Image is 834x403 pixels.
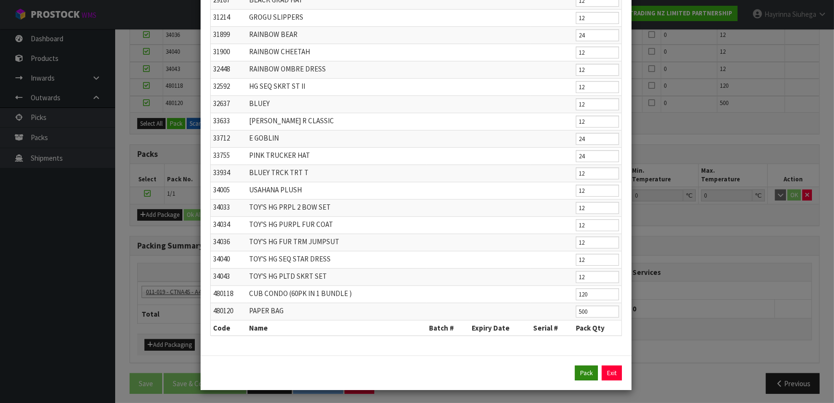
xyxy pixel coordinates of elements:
span: BLUEY [249,99,270,108]
span: 34043 [213,272,230,281]
span: 32448 [213,64,230,73]
span: TOY'S HG PRPL 2 BOW SET [249,202,331,212]
span: 480118 [213,289,233,298]
span: 33755 [213,151,230,160]
span: 32592 [213,82,230,91]
span: HG SEQ SKRT ST II [249,82,305,91]
span: 34033 [213,202,230,212]
span: TOY'S HG FUR TRM JUMPSUT [249,237,339,246]
th: Serial # [531,320,573,335]
span: 33712 [213,133,230,142]
span: [PERSON_NAME] R CLASSIC [249,116,334,125]
a: Exit [602,366,622,381]
span: RAINBOW OMBRE DRESS [249,64,326,73]
span: E GOBLIN [249,133,279,142]
span: 31899 [213,30,230,39]
th: Name [247,320,427,335]
button: Pack [575,366,598,381]
span: RAINBOW BEAR [249,30,298,39]
span: 31214 [213,12,230,22]
span: 31900 [213,47,230,56]
th: Code [211,320,247,335]
span: 34034 [213,220,230,229]
span: 34005 [213,185,230,194]
span: PINK TRUCKER HAT [249,151,310,160]
span: RAINBOW CHEETAH [249,47,310,56]
span: TOY'S HG PLTD SKRT SET [249,272,327,281]
span: TOY'S HG SEQ STAR DRESS [249,254,331,263]
th: Expiry Date [469,320,531,335]
span: 34040 [213,254,230,263]
span: 480120 [213,306,233,315]
span: 34036 [213,237,230,246]
span: GROGU SLIPPERS [249,12,303,22]
th: Batch # [427,320,469,335]
span: TOY'S HG PURPL FUR COAT [249,220,333,229]
th: Pack Qty [573,320,621,335]
span: PAPER BAG [249,306,284,315]
span: 33934 [213,168,230,177]
span: USAHANA PLUSH [249,185,302,194]
span: 33633 [213,116,230,125]
span: CUB CONDO (60PK IN 1 BUNDLE ) [249,289,352,298]
span: 32637 [213,99,230,108]
span: BLUEY TRCK TRT T [249,168,309,177]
